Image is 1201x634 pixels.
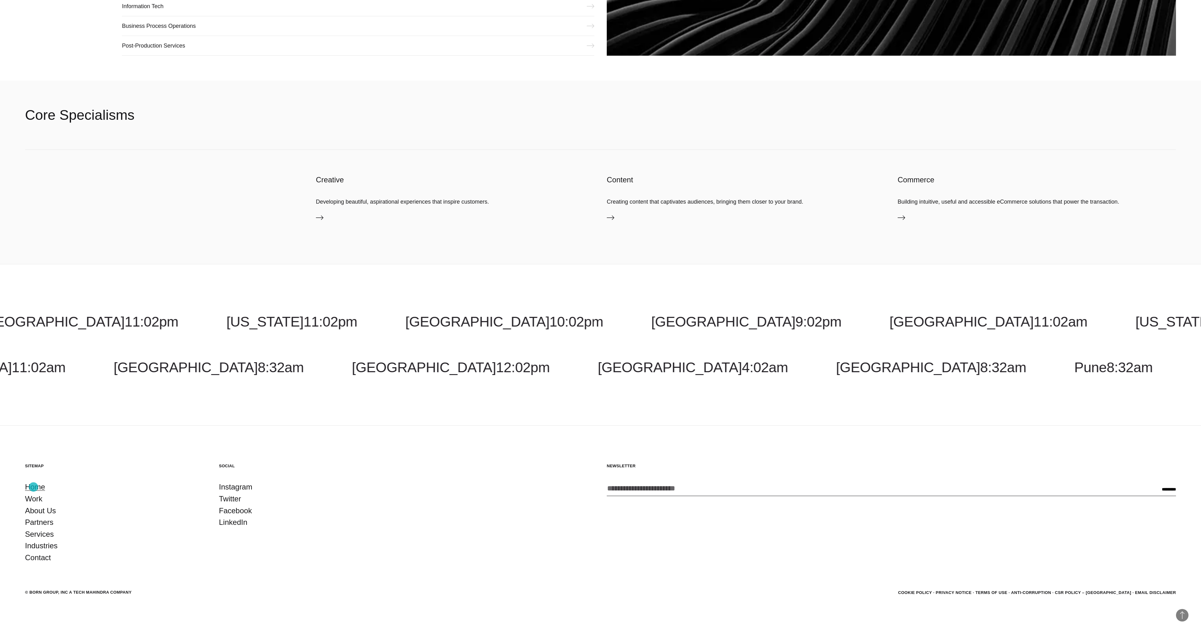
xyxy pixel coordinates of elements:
[25,106,134,124] h2: Core Specialisms
[219,463,400,469] h5: Social
[25,463,206,469] h5: Sitemap
[352,359,550,375] a: [GEOGRAPHIC_DATA]12:02pm
[219,505,252,517] a: Facebook
[258,359,304,375] span: 8:32am
[1011,590,1051,595] a: Anti-Corruption
[219,516,247,528] a: LinkedIn
[1135,590,1176,595] a: Email Disclaimer
[25,516,53,528] a: Partners
[316,197,594,206] div: Developing beautiful, aspirational experiences that inspire customers.
[25,493,43,505] a: Work
[1176,609,1188,621] button: Back to Top
[936,590,972,595] a: Privacy Notice
[598,359,788,375] a: [GEOGRAPHIC_DATA]4:02am
[550,314,603,330] span: 10:02pm
[898,175,1176,185] h3: Commerce
[496,359,550,375] span: 12:02pm
[303,314,357,330] span: 11:02pm
[607,175,885,185] h3: Content
[836,359,1026,375] a: [GEOGRAPHIC_DATA]8:32am
[25,589,132,596] div: © BORN GROUP, INC A Tech Mahindra Company
[405,314,603,330] a: [GEOGRAPHIC_DATA]10:02pm
[889,314,1087,330] a: [GEOGRAPHIC_DATA]11:02am
[114,359,304,375] a: [GEOGRAPHIC_DATA]8:32am
[1074,359,1153,375] a: Pune8:32am
[898,590,932,595] a: Cookie Policy
[975,590,1007,595] a: Terms of Use
[898,197,1176,206] div: Building intuitive, useful and accessible eCommerce solutions that power the transaction.
[25,528,54,540] a: Services
[980,359,1026,375] span: 8:32am
[122,36,594,56] a: Post-Production Services
[226,314,357,330] a: [US_STATE]11:02pm
[607,463,1176,469] h5: Newsletter
[219,493,241,505] a: Twitter
[1055,590,1131,595] a: CSR POLICY – [GEOGRAPHIC_DATA]
[607,197,885,206] div: Creating content that captivates audiences, bringing them closer to your brand.
[651,314,841,330] a: [GEOGRAPHIC_DATA]9:02pm
[122,16,594,36] a: Business Process Operations
[795,314,841,330] span: 9:02pm
[1107,359,1153,375] span: 8:32am
[742,359,788,375] span: 4:02am
[316,175,594,185] h3: Creative
[25,540,58,552] a: Industries
[25,552,51,564] a: Contact
[25,481,45,493] a: Home
[1034,314,1087,330] span: 11:02am
[124,314,178,330] span: 11:02pm
[12,359,66,375] span: 11:02am
[25,505,56,517] a: About Us
[219,481,252,493] a: Instagram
